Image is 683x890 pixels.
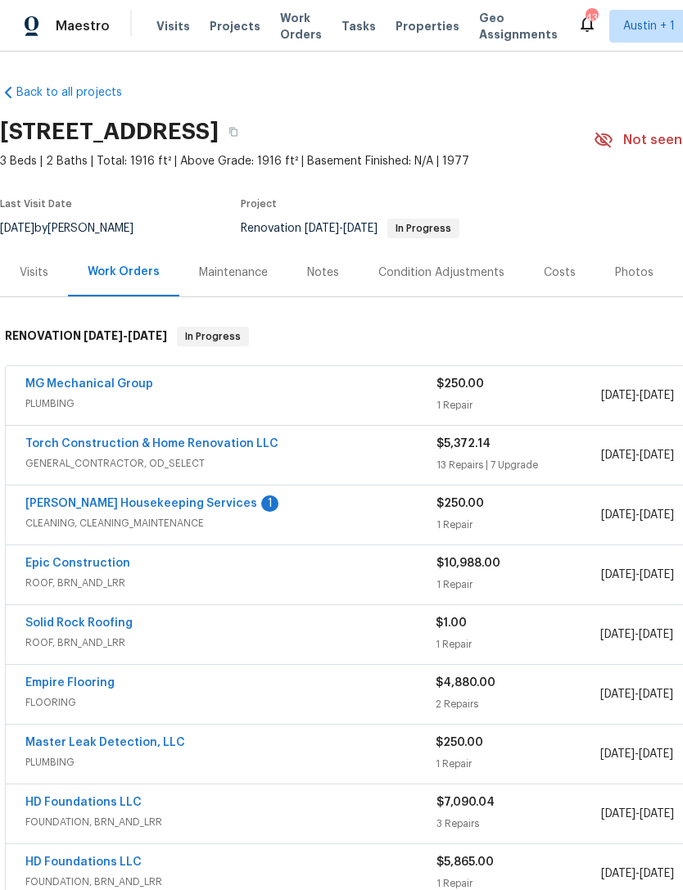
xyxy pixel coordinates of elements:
div: 1 Repair [436,636,599,653]
span: [DATE] [601,868,636,879]
span: Properties [396,18,459,34]
div: 3 Repairs [436,815,601,832]
span: - [305,223,378,234]
span: FOUNDATION, BRN_AND_LRR [25,874,436,890]
span: Project [241,199,277,209]
h6: RENOVATION [5,327,167,346]
div: Work Orders [88,264,160,280]
span: PLUMBING [25,395,436,412]
a: HD Foundations LLC [25,797,142,808]
span: [DATE] [84,330,123,341]
a: Epic Construction [25,558,130,569]
span: $10,988.00 [436,558,500,569]
a: Master Leak Detection, LLC [25,737,185,748]
div: Condition Adjustments [378,264,504,281]
span: Austin + 1 [623,18,675,34]
span: - [601,865,674,882]
span: [DATE] [640,569,674,581]
span: - [601,447,674,463]
div: Visits [20,264,48,281]
a: Solid Rock Roofing [25,617,133,629]
span: $5,372.14 [436,438,491,450]
span: - [84,330,167,341]
span: [DATE] [343,223,378,234]
span: FLOORING [25,694,436,711]
span: [DATE] [639,629,673,640]
div: 43 [586,10,597,26]
div: 1 Repair [436,517,601,533]
span: PLUMBING [25,754,436,770]
span: Renovation [241,223,459,234]
button: Copy Address [219,117,248,147]
span: [DATE] [128,330,167,341]
span: $250.00 [436,737,483,748]
span: $5,865.00 [436,856,494,868]
span: [DATE] [600,629,635,640]
a: [PERSON_NAME] Housekeeping Services [25,498,257,509]
span: Maestro [56,18,110,34]
div: 1 Repair [436,756,599,772]
span: Visits [156,18,190,34]
span: [DATE] [640,509,674,521]
div: 1 Repair [436,397,601,413]
span: ROOF, BRN_AND_LRR [25,635,436,651]
span: [DATE] [601,509,636,521]
div: 13 Repairs | 7 Upgrade [436,457,601,473]
a: Torch Construction & Home Renovation LLC [25,438,278,450]
div: Maintenance [199,264,268,281]
span: Projects [210,18,260,34]
span: - [600,686,673,703]
span: [DATE] [639,748,673,760]
span: - [601,387,674,404]
span: - [601,567,674,583]
span: - [601,806,674,822]
a: Empire Flooring [25,677,115,689]
span: [DATE] [640,808,674,820]
span: [DATE] [640,868,674,879]
span: [DATE] [600,689,635,700]
div: 2 Repairs [436,696,599,712]
span: - [600,626,673,643]
span: FOUNDATION, BRN_AND_LRR [25,814,436,830]
span: - [601,507,674,523]
span: ROOF, BRN_AND_LRR [25,575,436,591]
span: [DATE] [640,390,674,401]
div: 1 Repair [436,576,601,593]
div: Costs [544,264,576,281]
span: GENERAL_CONTRACTOR, OD_SELECT [25,455,436,472]
span: Tasks [341,20,376,32]
span: $7,090.04 [436,797,495,808]
a: HD Foundations LLC [25,856,142,868]
span: Geo Assignments [479,10,558,43]
span: [DATE] [601,808,636,820]
span: [DATE] [601,569,636,581]
span: In Progress [179,328,247,345]
span: [DATE] [640,450,674,461]
span: Work Orders [280,10,322,43]
div: Notes [307,264,339,281]
span: $250.00 [436,498,484,509]
div: 1 [261,495,278,512]
span: $1.00 [436,617,467,629]
span: $250.00 [436,378,484,390]
a: MG Mechanical Group [25,378,153,390]
span: CLEANING, CLEANING_MAINTENANCE [25,515,436,531]
div: Photos [615,264,654,281]
span: [DATE] [305,223,339,234]
span: [DATE] [601,390,636,401]
span: [DATE] [601,450,636,461]
span: [DATE] [639,689,673,700]
span: In Progress [389,224,458,233]
span: - [600,746,673,762]
span: [DATE] [600,748,635,760]
span: $4,880.00 [436,677,495,689]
